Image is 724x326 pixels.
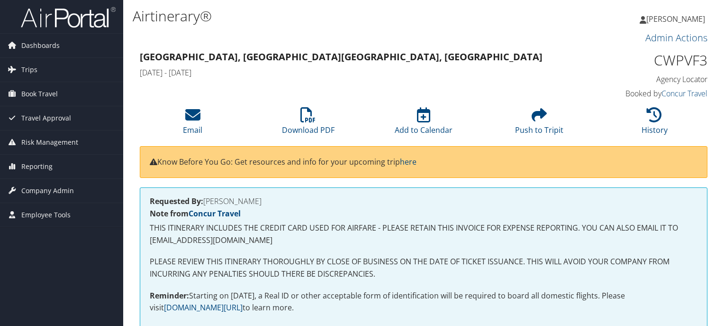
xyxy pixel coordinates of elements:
span: [PERSON_NAME] [646,14,705,24]
a: Admin Actions [645,31,707,44]
a: Add to Calendar [395,112,452,135]
a: [DOMAIN_NAME][URL] [164,302,243,313]
span: Company Admin [21,179,74,203]
strong: Note from [150,208,241,219]
a: Concur Travel [661,88,707,99]
h4: [PERSON_NAME] [150,197,697,205]
strong: Reminder: [150,290,189,301]
p: THIS ITINERARY INCLUDES THE CREDIT CARD USED FOR AIRFARE - PLEASE RETAIN THIS INVOICE FOR EXPENSE... [150,222,697,246]
h1: CWPVF3 [576,50,707,70]
h1: Airtinerary® [133,6,521,26]
span: Dashboards [21,34,60,57]
p: Starting on [DATE], a Real ID or other acceptable form of identification will be required to boar... [150,290,697,314]
img: airportal-logo.png [21,6,116,28]
h4: Booked by [576,88,707,99]
a: Download PDF [282,112,335,135]
a: Push to Tripit [515,112,563,135]
p: PLEASE REVIEW THIS ITINERARY THOROUGHLY BY CLOSE OF BUSINESS ON THE DATE OF TICKET ISSUANCE. THIS... [150,256,697,280]
a: Concur Travel [189,208,241,219]
a: Email [183,112,202,135]
span: Risk Management [21,130,78,154]
h4: Agency Locator [576,74,707,84]
strong: [GEOGRAPHIC_DATA], [GEOGRAPHIC_DATA] [GEOGRAPHIC_DATA], [GEOGRAPHIC_DATA] [140,50,543,63]
a: [PERSON_NAME] [640,5,715,33]
span: Travel Approval [21,106,71,130]
span: Book Travel [21,82,58,106]
span: Employee Tools [21,203,71,227]
a: here [400,157,416,167]
p: Know Before You Go: Get resources and info for your upcoming trip [150,156,697,168]
a: History [642,112,668,135]
span: Reporting [21,155,53,178]
span: Trips [21,58,37,82]
h4: [DATE] - [DATE] [140,67,562,78]
strong: Requested By: [150,196,203,206]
